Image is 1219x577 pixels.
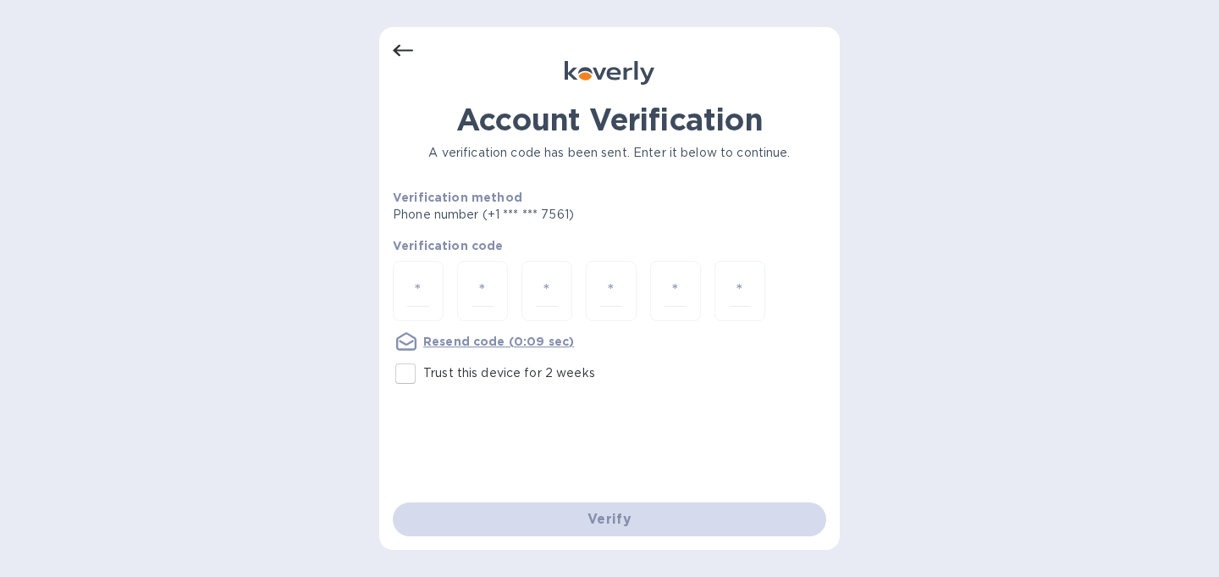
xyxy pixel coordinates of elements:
[423,335,574,348] u: Resend code (0:09 sec)
[423,364,595,382] p: Trust this device for 2 weeks
[393,206,703,224] p: Phone number (+1 *** *** 7561)
[393,191,522,204] b: Verification method
[393,144,826,162] p: A verification code has been sent. Enter it below to continue.
[393,237,826,254] p: Verification code
[393,102,826,137] h1: Account Verification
